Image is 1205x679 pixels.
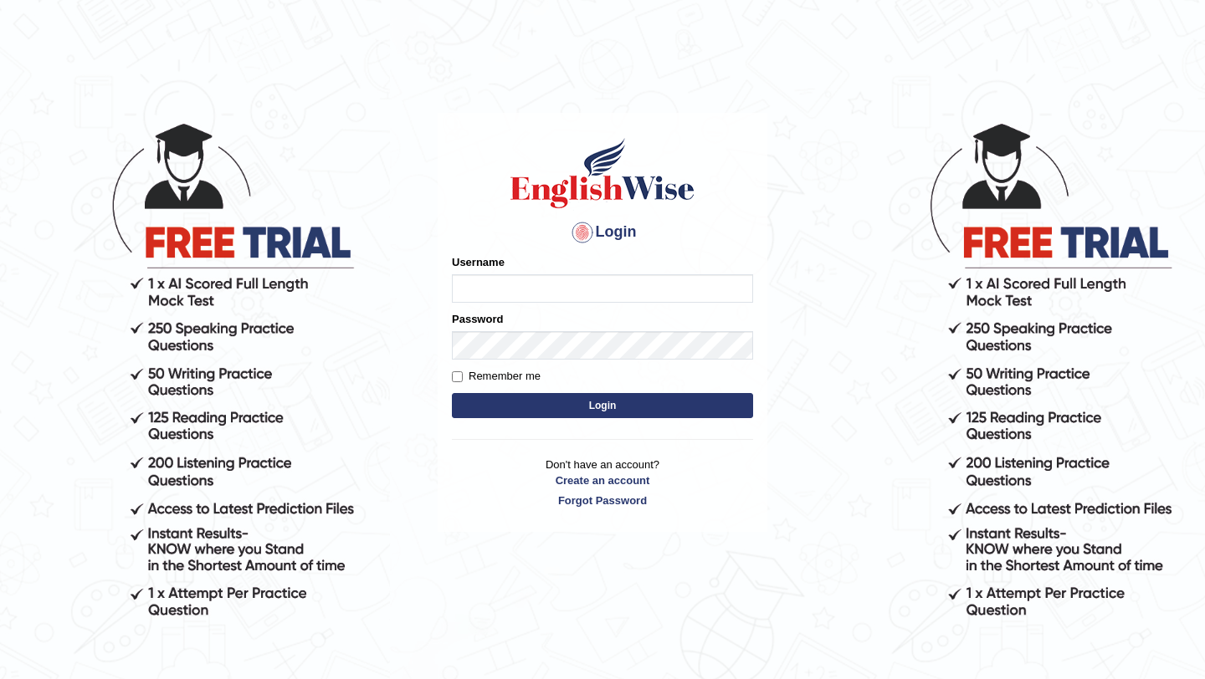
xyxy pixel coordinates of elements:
[452,219,753,246] h4: Login
[452,254,505,270] label: Username
[452,371,463,382] input: Remember me
[452,472,753,488] a: Create an account
[452,457,753,508] p: Don't have an account?
[507,135,698,211] img: Logo of English Wise sign in for intelligent practice with AI
[452,393,753,418] button: Login
[452,311,503,327] label: Password
[452,493,753,508] a: Forgot Password
[452,368,541,385] label: Remember me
